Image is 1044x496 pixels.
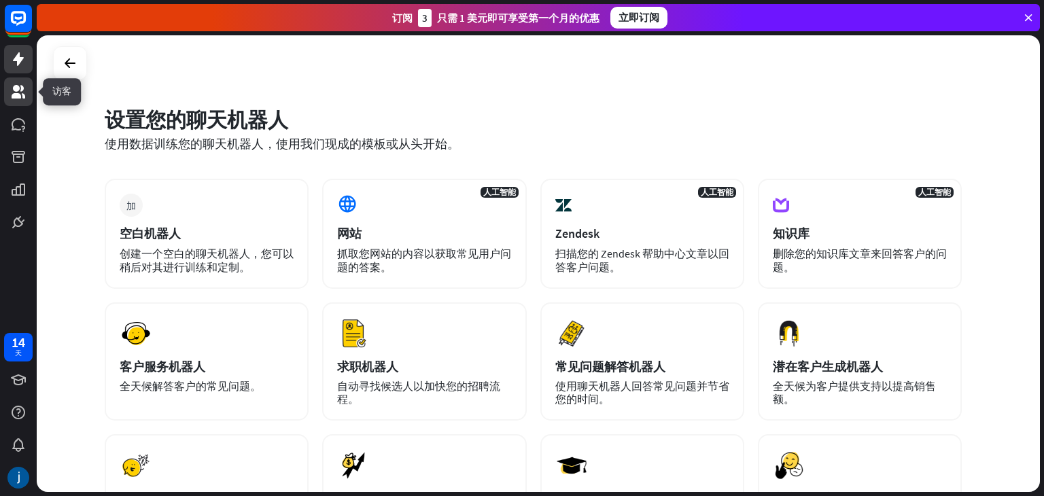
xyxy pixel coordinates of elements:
font: 自动寻找候选人以加快您的招聘流程。 [337,379,500,406]
font: 空白机器人 [120,226,181,241]
font: 天 [15,349,22,357]
font: 14 [12,334,25,351]
font: 潜在客户生成机器人 [773,359,883,374]
font: 知识库 [773,226,810,241]
font: 加 [126,200,136,210]
font: 创建一个空白的聊天机器人，您可以稍后对其进行训练和定制。 [120,247,294,274]
button: 打开 LiveChat 聊天小部件 [11,5,52,46]
font: 抓取您网站的内容以获取常见用户问题的答案。 [337,247,511,274]
font: 人工智能 [483,187,516,197]
font: 使用聊天机器人回答常见问题并节省您的时间。 [555,379,729,406]
font: 求职机器人 [337,359,398,374]
font: 只需 1 美元即可享受第一个月的优惠 [437,12,599,24]
font: 人工智能 [918,187,951,197]
font: 常见问题解答机器人 [555,359,665,374]
font: 人工智能 [701,187,733,197]
font: Zendesk [555,226,599,241]
font: 3 [422,12,428,24]
font: 立即订阅 [619,11,659,24]
font: 设置您的聊天机器人 [105,107,288,132]
a: 14 天 [4,333,33,361]
font: 全天候解答客户的常见问题。 [120,379,261,393]
font: 网站 [337,226,362,241]
font: 使用数据训练您的聊天机器人，使用我们现成的模板或从头开始。 [105,136,459,152]
font: 删除您的知识库文章来回答客户的问题。 [773,247,947,274]
font: 客户服务机器人 [120,359,205,374]
font: 扫描您的 Zendesk 帮助中心文章以回答客户问题。 [555,247,729,274]
font: 全天候为客户提供支持以提高销售额。 [773,379,936,406]
font: 订阅 [392,12,413,24]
